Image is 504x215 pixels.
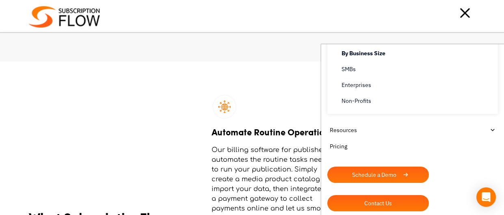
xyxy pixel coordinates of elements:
[327,138,498,154] a: Pricing
[342,96,492,106] a: Non-Profits
[342,97,371,105] span: Non-Profits
[342,64,492,74] a: SMBs
[342,65,356,74] span: SMBs
[342,49,492,61] h4: By Business Size
[327,195,429,211] a: Contact Us
[327,122,498,138] a: Resources
[342,80,492,90] a: Enterprises
[342,81,371,89] span: Enterprises
[327,167,429,183] a: Schedule a Demo
[476,187,496,207] div: Open Intercom Messenger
